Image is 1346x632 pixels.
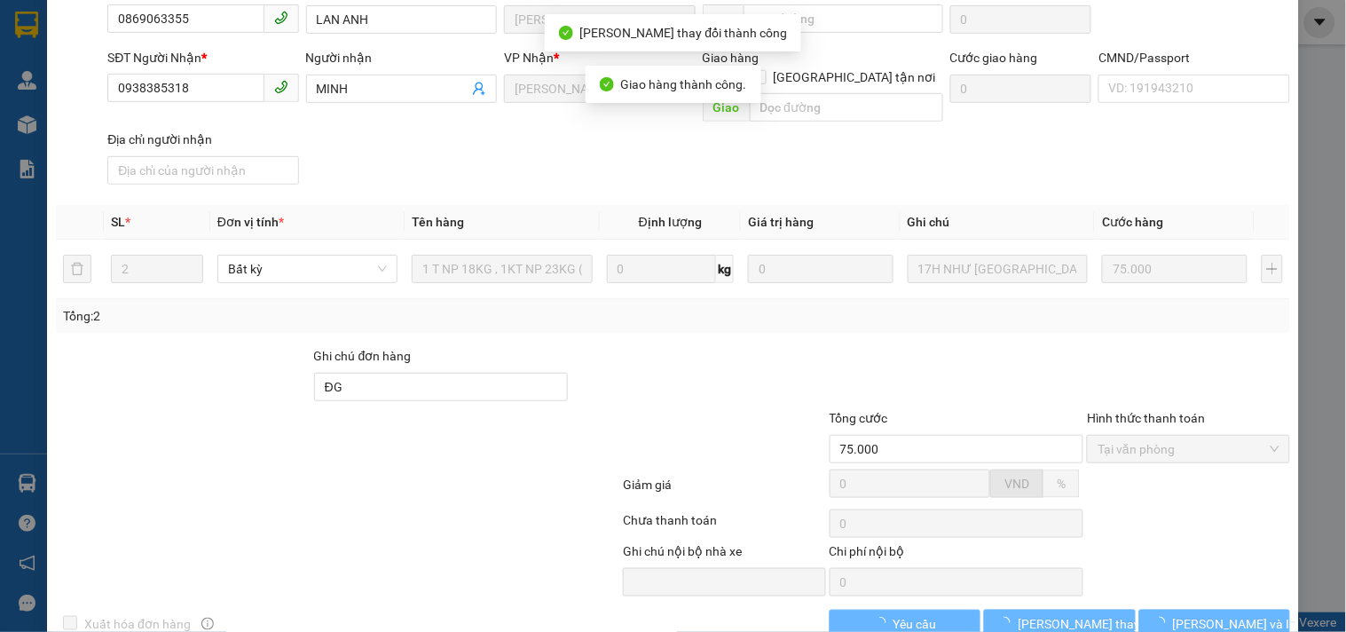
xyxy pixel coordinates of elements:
label: Cước giao hàng [950,51,1038,65]
span: kg [716,255,734,283]
div: SĐT Người Nhận [107,48,298,67]
span: user-add [472,82,486,96]
span: loading [1153,617,1173,629]
div: Địa chỉ người nhận [107,130,298,149]
span: Cước hàng [1102,215,1163,229]
span: Giao hàng [703,51,760,65]
input: Địa chỉ của người nhận [107,156,298,185]
span: Nhận: [169,15,212,34]
div: CMND/Passport [1098,48,1289,67]
label: Hình thức thanh toán [1087,411,1205,425]
div: Chưa thanh toán [621,510,827,541]
span: Giá trị hàng [748,215,814,229]
div: Người nhận [306,48,497,67]
div: TUẤN [15,55,157,76]
span: VP Nhận [504,51,554,65]
span: Tên hàng [412,215,464,229]
div: Ghi chú nội bộ nhà xe [623,541,825,568]
span: [GEOGRAPHIC_DATA] tận nơi [767,67,943,87]
div: Tổng: 2 [63,306,521,326]
input: Cước giao hàng [950,75,1092,103]
input: Dọc đường [750,93,943,122]
span: Giao hàng thành công. [621,77,747,91]
button: delete [63,255,91,283]
span: info-circle [201,618,214,630]
input: Ghi chú đơn hàng [314,373,569,401]
span: Đơn vị tính [217,215,284,229]
div: Chi phí nội bộ [830,541,1084,568]
span: % [1057,477,1066,491]
span: Hồ Chí Minh [515,6,684,33]
span: Tại văn phòng [1098,436,1279,462]
span: check-circle [600,77,614,91]
input: VD: Bàn, Ghế [412,255,592,283]
span: Giao [703,93,750,122]
div: 25.000 [13,112,160,171]
span: Lấy [703,4,744,33]
input: Cước lấy hàng [950,5,1092,34]
span: Bất kỳ [228,256,387,282]
span: SL [111,215,125,229]
span: loading [998,617,1018,629]
span: Gửi: [15,15,43,34]
th: Ghi chú [901,205,1095,240]
button: plus [1262,255,1283,283]
span: phone [274,11,288,25]
span: loading [874,617,893,629]
input: Dọc đường [744,4,943,33]
div: [PERSON_NAME] [169,15,311,55]
span: Ngã Tư Huyện [515,75,684,102]
span: Tổng cước [830,411,888,425]
input: 0 [748,255,893,283]
span: VND [1004,477,1029,491]
span: Định lượng [639,215,702,229]
span: Đã [PERSON_NAME] : [13,112,138,150]
span: phone [274,80,288,94]
input: 0 [1102,255,1248,283]
span: [PERSON_NAME] thay đổi thành công [580,26,788,40]
div: Giảm giá [621,475,827,506]
label: Ghi chú đơn hàng [314,349,412,363]
div: [PERSON_NAME] [15,15,157,55]
span: check-circle [559,26,573,40]
div: NHƯ [169,55,311,76]
input: Ghi Chú [908,255,1088,283]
